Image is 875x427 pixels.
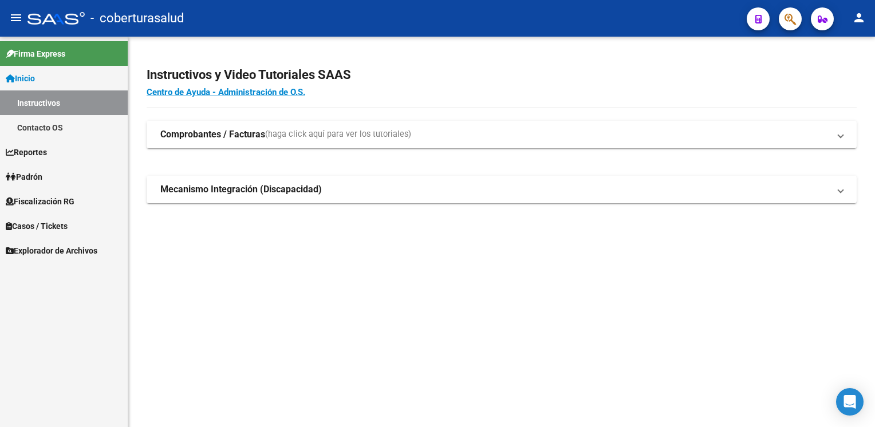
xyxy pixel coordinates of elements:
[147,176,857,203] mat-expansion-panel-header: Mecanismo Integración (Discapacidad)
[147,64,857,86] h2: Instructivos y Video Tutoriales SAAS
[9,11,23,25] mat-icon: menu
[6,171,42,183] span: Padrón
[6,195,74,208] span: Fiscalización RG
[160,128,265,141] strong: Comprobantes / Facturas
[147,121,857,148] mat-expansion-panel-header: Comprobantes / Facturas(haga click aquí para ver los tutoriales)
[6,244,97,257] span: Explorador de Archivos
[90,6,184,31] span: - coberturasalud
[160,183,322,196] strong: Mecanismo Integración (Discapacidad)
[852,11,866,25] mat-icon: person
[6,146,47,159] span: Reportes
[836,388,864,416] div: Open Intercom Messenger
[6,72,35,85] span: Inicio
[147,87,305,97] a: Centro de Ayuda - Administración de O.S.
[6,220,68,232] span: Casos / Tickets
[6,48,65,60] span: Firma Express
[265,128,411,141] span: (haga click aquí para ver los tutoriales)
